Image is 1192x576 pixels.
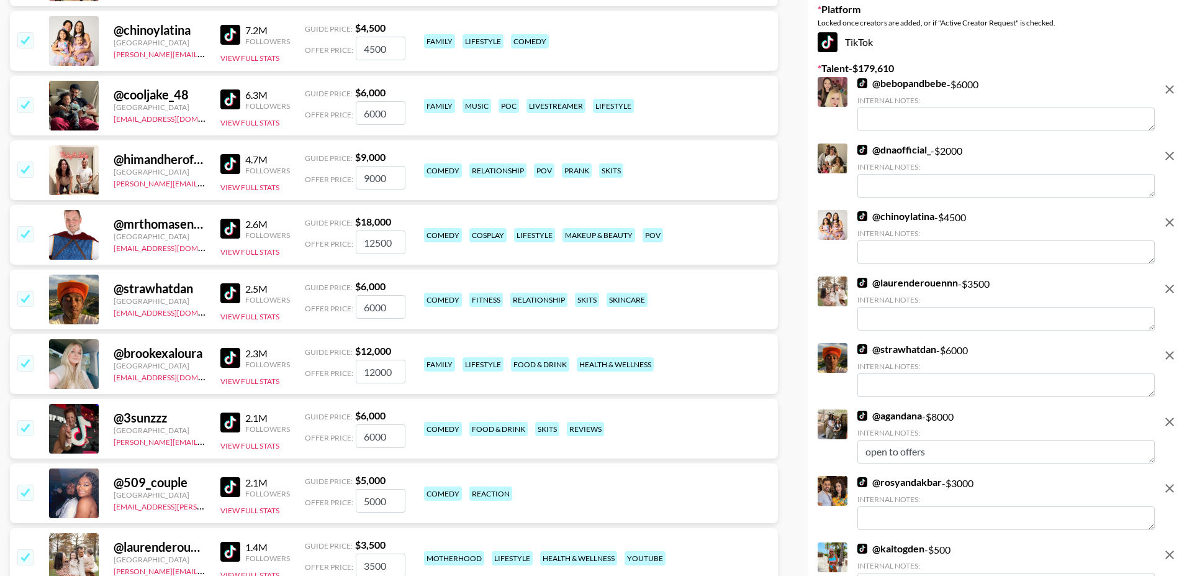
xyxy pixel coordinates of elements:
img: TikTok [857,78,867,88]
button: View Full Stats [220,377,279,386]
div: Internal Notes: [857,96,1155,105]
div: health & wellness [577,357,654,372]
input: 6,000 [356,424,405,448]
img: TikTok [220,283,240,303]
div: @ brookexaloura [114,345,205,361]
div: skits [535,422,559,436]
button: remove [1157,542,1182,567]
a: [EMAIL_ADDRESS][DOMAIN_NAME] [114,306,238,318]
div: lifestyle [593,99,634,113]
span: Guide Price: [305,412,353,421]
div: Followers [245,37,290,46]
div: comedy [424,487,462,501]
strong: $ 3,500 [355,539,386,551]
img: TikTok [220,413,240,432]
span: Offer Price: [305,498,353,507]
div: Internal Notes: [857,561,1155,570]
input: 6,000 [356,101,405,125]
div: reviews [567,422,604,436]
div: @ strawhatdan [114,281,205,296]
div: Internal Notes: [857,495,1155,504]
div: 2.6M [245,218,290,231]
div: skits [575,293,599,307]
div: TikTok [818,32,1182,52]
div: music [463,99,491,113]
div: [GEOGRAPHIC_DATA] [114,361,205,370]
div: 7.2M [245,24,290,37]
a: @dnaofficial_ [857,144,931,156]
a: [EMAIL_ADDRESS][DOMAIN_NAME] [114,370,238,382]
div: 6.3M [245,89,290,101]
div: @ 509_couple [114,475,205,490]
img: TikTok [220,477,240,497]
button: remove [1157,210,1182,235]
strong: $ 6,000 [355,409,386,421]
a: @bebopandbebe [857,77,947,89]
div: food & drink [511,357,569,372]
strong: $ 6,000 [355,86,386,98]
div: Internal Notes: [857,229,1155,238]
button: remove [1157,77,1182,102]
div: comedy [511,34,549,48]
img: TikTok [220,154,240,174]
div: 2.1M [245,477,290,489]
div: fitness [469,293,503,307]
span: Guide Price: [305,283,353,292]
div: comedy [424,293,462,307]
span: Offer Price: [305,562,353,572]
div: family [424,357,455,372]
div: Internal Notes: [857,362,1155,371]
a: [PERSON_NAME][EMAIL_ADDRESS][DOMAIN_NAME] [114,435,297,447]
div: - $ 4500 [857,210,1155,264]
div: comedy [424,422,462,436]
div: 4.7M [245,153,290,166]
div: food & drink [469,422,528,436]
div: lifestyle [492,551,533,565]
a: @chinoylatina [857,210,934,222]
span: Guide Price: [305,153,353,163]
a: [PERSON_NAME][EMAIL_ADDRESS][DOMAIN_NAME] [114,47,297,59]
div: poc [499,99,519,113]
div: 2.1M [245,412,290,424]
div: cosplay [469,228,507,242]
a: @strawhatdan [857,343,936,355]
img: TikTok [220,542,240,562]
div: skits [599,163,623,178]
div: [GEOGRAPHIC_DATA] [114,426,205,435]
div: youtube [625,551,666,565]
button: remove [1157,144,1182,168]
div: lifestyle [514,228,555,242]
div: Followers [245,166,290,175]
div: comedy [424,228,462,242]
button: remove [1157,476,1182,501]
div: [GEOGRAPHIC_DATA] [114,555,205,564]
a: @kaitogden [857,542,924,555]
div: - $ 3500 [857,277,1155,331]
button: View Full Stats [220,53,279,63]
div: Followers [245,360,290,369]
div: Internal Notes: [857,162,1155,171]
img: TikTok [220,89,240,109]
span: Guide Price: [305,347,353,357]
button: View Full Stats [220,312,279,321]
div: Followers [245,231,290,240]
button: View Full Stats [220,441,279,450]
img: TikTok [220,348,240,368]
div: Internal Notes: [857,428,1155,437]
div: @ laurenderouennn [114,539,205,555]
div: @ mrthomasenglish [114,216,205,232]
input: 5,000 [356,489,405,513]
div: - $ 3000 [857,476,1155,530]
div: reaction [469,487,512,501]
button: View Full Stats [220,118,279,127]
div: 2.5M [245,283,290,295]
input: 4,500 [356,37,405,60]
div: 2.3M [245,347,290,360]
span: Offer Price: [305,433,353,442]
textarea: open to offers [857,440,1155,464]
span: Offer Price: [305,368,353,378]
div: [GEOGRAPHIC_DATA] [114,167,205,176]
span: Offer Price: [305,110,353,119]
div: lifestyle [463,34,503,48]
span: Offer Price: [305,175,353,184]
